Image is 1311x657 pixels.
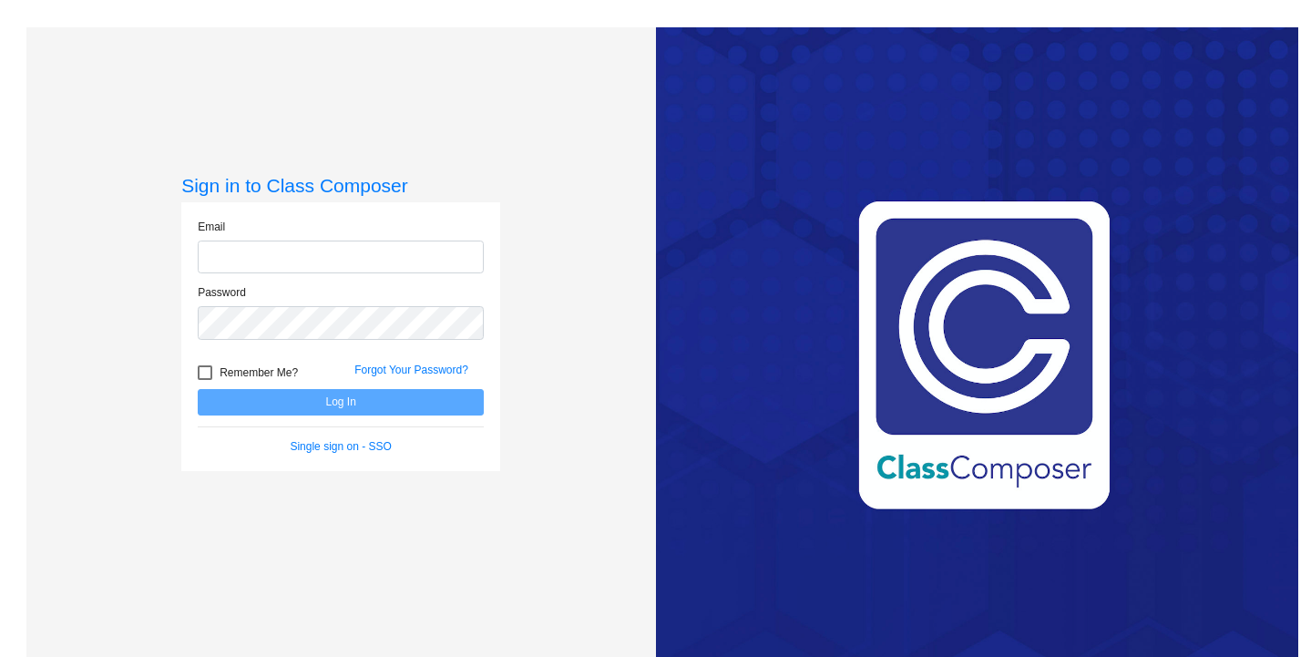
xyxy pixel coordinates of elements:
[198,284,246,301] label: Password
[181,174,500,197] h3: Sign in to Class Composer
[290,440,391,453] a: Single sign on - SSO
[198,389,484,416] button: Log In
[198,219,225,235] label: Email
[354,364,468,376] a: Forgot Your Password?
[220,362,298,384] span: Remember Me?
